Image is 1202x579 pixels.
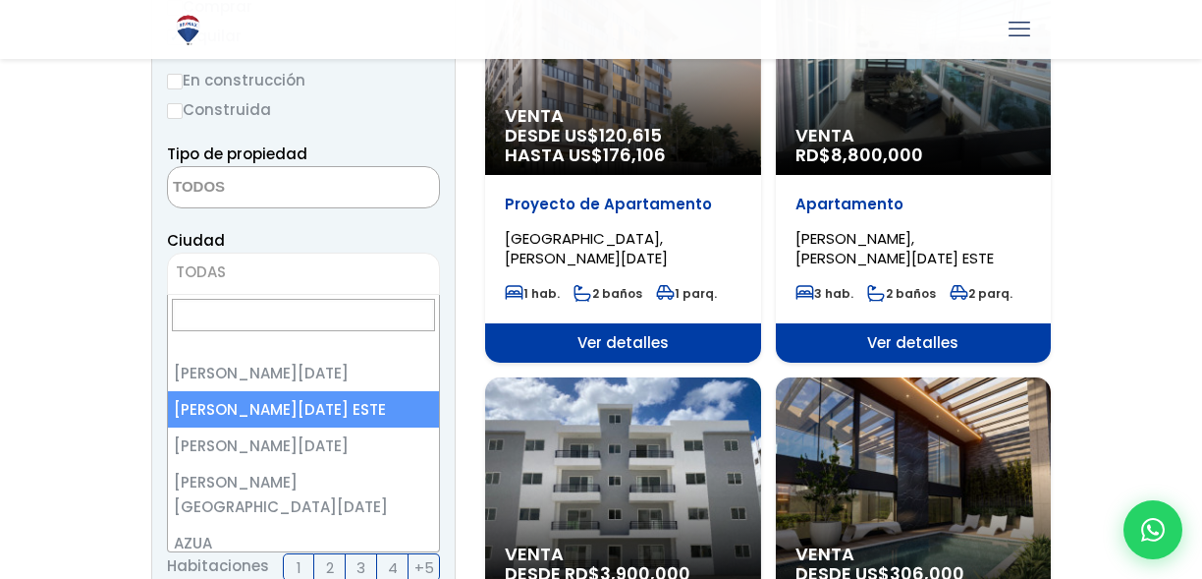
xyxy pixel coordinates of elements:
[505,145,741,165] span: HASTA US$
[485,323,761,363] span: Ver detalles
[168,525,439,561] li: AZUA
[176,261,226,282] span: TODAS
[505,126,741,165] span: DESDE US$
[795,285,853,302] span: 3 hab.
[167,68,440,92] label: En construcción
[167,253,440,295] span: TODAS
[776,323,1052,363] span: Ver detalles
[167,230,225,251] span: Ciudad
[167,144,307,164] span: Tipo de propiedad
[167,97,440,122] label: Construida
[867,285,936,302] span: 2 baños
[795,228,994,268] span: [PERSON_NAME], [PERSON_NAME][DATE] ESTE
[505,106,741,126] span: Venta
[1003,13,1036,46] a: mobile menu
[505,195,741,214] p: Proyecto de Apartamento
[795,126,1032,145] span: Venta
[167,74,183,89] input: En construcción
[795,195,1032,214] p: Apartamento
[168,259,439,286] span: TODAS
[172,299,435,331] input: Search
[171,13,205,47] img: Logo de REMAX
[168,355,439,391] li: [PERSON_NAME][DATE]
[168,464,439,525] li: [PERSON_NAME][GEOGRAPHIC_DATA][DATE]
[950,285,1012,302] span: 2 parq.
[505,228,668,268] span: [GEOGRAPHIC_DATA], [PERSON_NAME][DATE]
[656,285,717,302] span: 1 parq.
[505,285,560,302] span: 1 hab.
[795,143,923,167] span: RD$
[603,143,666,167] span: 176,106
[795,545,1032,564] span: Venta
[505,545,741,564] span: Venta
[168,167,358,209] textarea: Search
[599,123,662,147] span: 120,615
[168,391,439,428] li: [PERSON_NAME][DATE] ESTE
[574,285,642,302] span: 2 baños
[167,103,183,119] input: Construida
[831,143,923,167] span: 8,800,000
[168,428,439,464] li: [PERSON_NAME][DATE]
